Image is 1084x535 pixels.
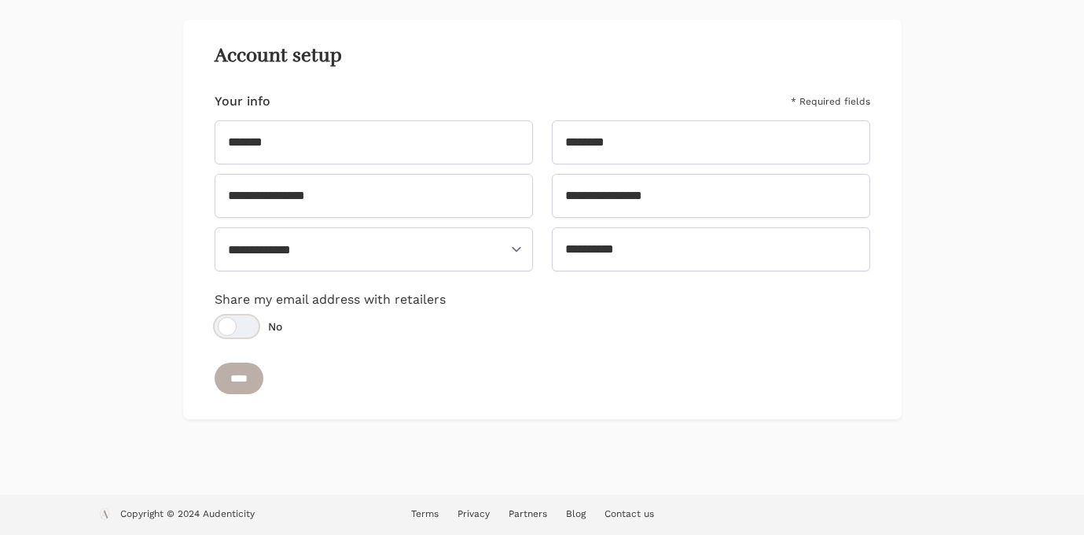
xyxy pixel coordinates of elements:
[215,45,870,67] h2: Account setup
[604,508,654,519] a: Contact us
[411,508,439,519] a: Terms
[215,290,870,338] div: Share my email address with retailers
[509,508,547,519] a: Partners
[566,508,586,519] a: Blog
[457,508,490,519] a: Privacy
[791,95,870,108] span: * Required fields
[215,92,270,111] h4: Your info
[120,507,255,523] p: Copyright © 2024 Audenticity
[268,319,282,334] span: No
